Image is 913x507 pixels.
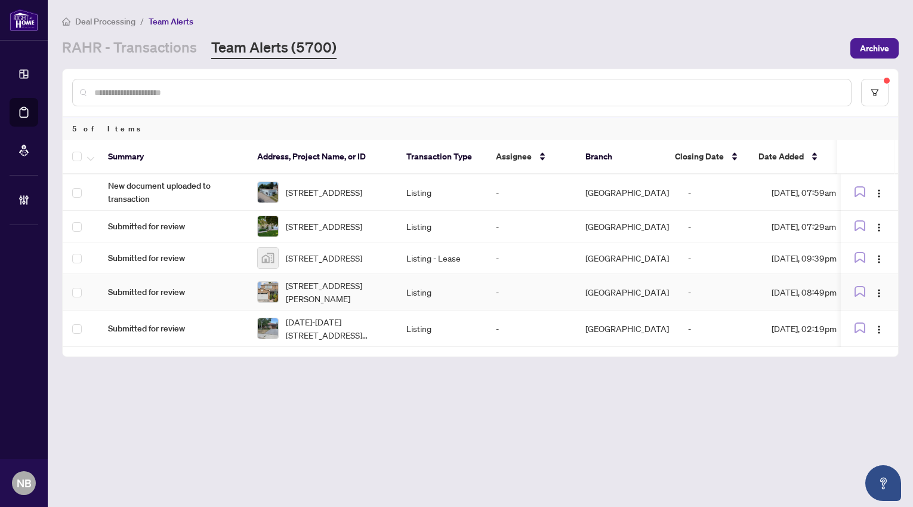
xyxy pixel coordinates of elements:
img: Logo [874,325,884,334]
span: Submitted for review [108,322,238,335]
span: [STREET_ADDRESS] [286,186,362,199]
th: Transaction Type [397,140,486,174]
span: Submitted for review [108,285,238,299]
th: Date Added [749,140,856,174]
button: Open asap [865,465,901,501]
td: - [678,311,762,347]
span: Submitted for review [108,220,238,233]
td: - [486,211,576,242]
td: [DATE], 08:49pm [762,274,869,311]
td: [GEOGRAPHIC_DATA] [576,174,678,211]
td: Listing [397,211,486,242]
td: [GEOGRAPHIC_DATA] [576,311,678,347]
span: home [62,17,70,26]
div: 5 of Items [63,117,898,140]
img: thumbnail-img [258,182,278,202]
td: Listing [397,274,486,311]
span: filter [871,88,879,97]
td: [DATE], 02:19pm [762,311,869,347]
img: thumbnail-img [258,282,278,302]
a: Team Alerts (5700) [211,38,337,59]
button: filter [861,79,889,106]
td: - [486,242,576,274]
td: Listing [397,174,486,211]
span: [STREET_ADDRESS] [286,220,362,233]
button: Logo [869,217,889,236]
li: / [140,14,144,28]
span: [DATE]-[DATE][STREET_ADDRESS][PERSON_NAME] [286,315,387,342]
td: - [486,311,576,347]
th: Closing Date [665,140,749,174]
img: thumbnail-img [258,216,278,236]
td: Listing - Lease [397,242,486,274]
td: [DATE], 07:59am [762,174,869,211]
img: thumbnail-img [258,248,278,268]
span: Submitted for review [108,251,238,265]
th: Assignee [486,140,576,174]
td: - [678,242,762,274]
td: - [678,274,762,311]
td: Listing [397,311,486,347]
img: Logo [874,189,884,198]
td: - [678,211,762,242]
button: Logo [869,319,889,338]
span: Date Added [758,150,804,163]
span: Team Alerts [149,16,193,27]
a: RAHR - Transactions [62,38,197,59]
img: thumbnail-img [258,318,278,339]
td: [GEOGRAPHIC_DATA] [576,242,678,274]
span: NB [17,475,32,491]
td: [GEOGRAPHIC_DATA] [576,211,678,242]
th: Branch [576,140,665,174]
td: [GEOGRAPHIC_DATA] [576,274,678,311]
img: logo [10,9,38,31]
img: Logo [874,288,884,298]
img: Logo [874,223,884,232]
button: Archive [850,38,899,59]
span: [STREET_ADDRESS] [286,251,362,265]
td: - [678,174,762,211]
td: [DATE], 09:39pm [762,242,869,274]
td: - [486,174,576,211]
td: - [486,274,576,311]
span: [STREET_ADDRESS][PERSON_NAME] [286,279,387,305]
button: Logo [869,248,889,268]
th: Address, Project Name, or ID [248,140,397,174]
img: Logo [874,254,884,264]
span: Closing Date [675,150,724,163]
span: Archive [860,39,889,58]
button: Logo [869,282,889,302]
button: Logo [869,183,889,202]
th: Summary [98,140,248,174]
span: Assignee [496,150,532,163]
span: Deal Processing [75,16,135,27]
span: New document uploaded to transaction [108,179,238,205]
td: [DATE], 07:29am [762,211,869,242]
